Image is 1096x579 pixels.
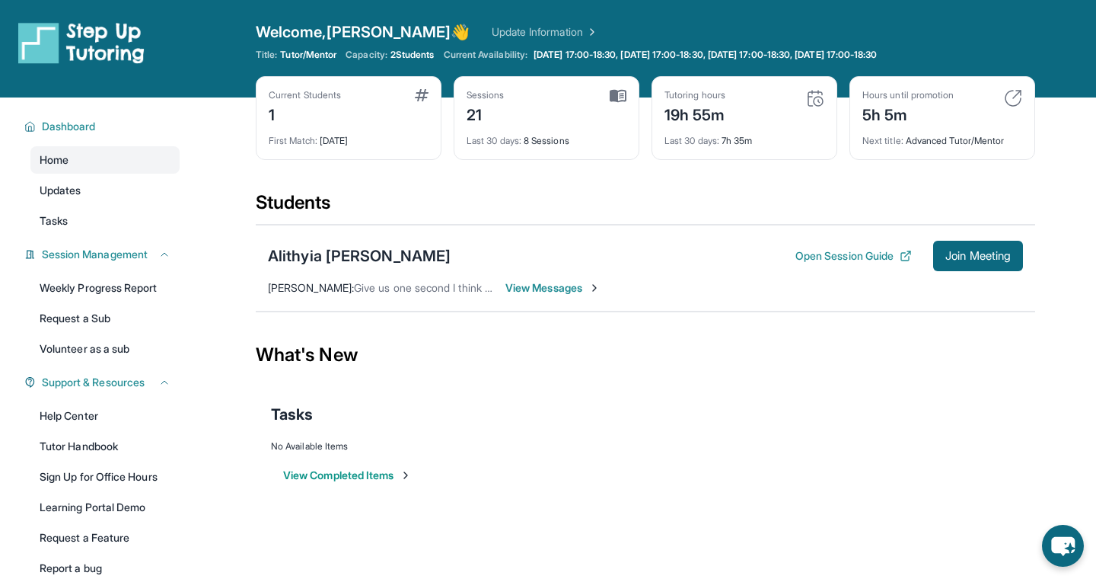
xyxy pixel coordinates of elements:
[467,101,505,126] div: 21
[40,183,81,198] span: Updates
[42,375,145,390] span: Support & Resources
[862,101,954,126] div: 5h 5m
[664,89,725,101] div: Tutoring hours
[492,24,598,40] a: Update Information
[933,241,1023,271] button: Join Meeting
[30,335,180,363] a: Volunteer as a sub
[30,494,180,521] a: Learning Portal Demo
[30,463,180,491] a: Sign Up for Office Hours
[40,213,68,229] span: Tasks
[354,281,631,294] span: Give us one second I think she logged into her big sisters
[256,21,470,43] span: Welcome, [PERSON_NAME] 👋
[390,49,435,61] span: 2 Students
[795,248,912,264] button: Open Session Guide
[530,49,880,61] a: [DATE] 17:00-18:30, [DATE] 17:00-18:30, [DATE] 17:00-18:30, [DATE] 17:00-18:30
[505,280,601,296] span: View Messages
[268,245,451,267] div: Alithyia [PERSON_NAME]
[610,89,626,103] img: card
[862,135,903,146] span: Next title :
[283,468,412,483] button: View Completed Items
[36,375,170,390] button: Support & Resources
[280,49,336,61] span: Tutor/Mentor
[862,89,954,101] div: Hours until promotion
[271,404,313,425] span: Tasks
[806,89,824,107] img: card
[444,49,527,61] span: Current Availability:
[256,49,277,61] span: Title:
[269,101,341,126] div: 1
[1042,525,1084,567] button: chat-button
[862,126,1022,147] div: Advanced Tutor/Mentor
[256,190,1035,224] div: Students
[18,21,145,64] img: logo
[583,24,598,40] img: Chevron Right
[30,177,180,204] a: Updates
[30,524,180,552] a: Request a Feature
[42,119,96,134] span: Dashboard
[664,101,725,126] div: 19h 55m
[30,433,180,460] a: Tutor Handbook
[664,126,824,147] div: 7h 35m
[268,281,354,294] span: [PERSON_NAME] :
[269,135,317,146] span: First Match :
[30,207,180,235] a: Tasks
[36,247,170,262] button: Session Management
[467,135,521,146] span: Last 30 days :
[271,440,1020,453] div: No Available Items
[415,89,429,101] img: card
[30,274,180,302] a: Weekly Progress Report
[945,251,1011,261] span: Join Meeting
[664,135,719,146] span: Last 30 days :
[346,49,387,61] span: Capacity:
[269,126,429,147] div: [DATE]
[269,89,341,101] div: Current Students
[30,146,180,174] a: Home
[534,49,877,61] span: [DATE] 17:00-18:30, [DATE] 17:00-18:30, [DATE] 17:00-18:30, [DATE] 17:00-18:30
[30,305,180,332] a: Request a Sub
[467,126,626,147] div: 8 Sessions
[40,152,68,168] span: Home
[467,89,505,101] div: Sessions
[36,119,170,134] button: Dashboard
[30,402,180,430] a: Help Center
[1004,89,1022,107] img: card
[588,282,601,294] img: Chevron-Right
[42,247,148,262] span: Session Management
[256,321,1035,389] div: What's New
